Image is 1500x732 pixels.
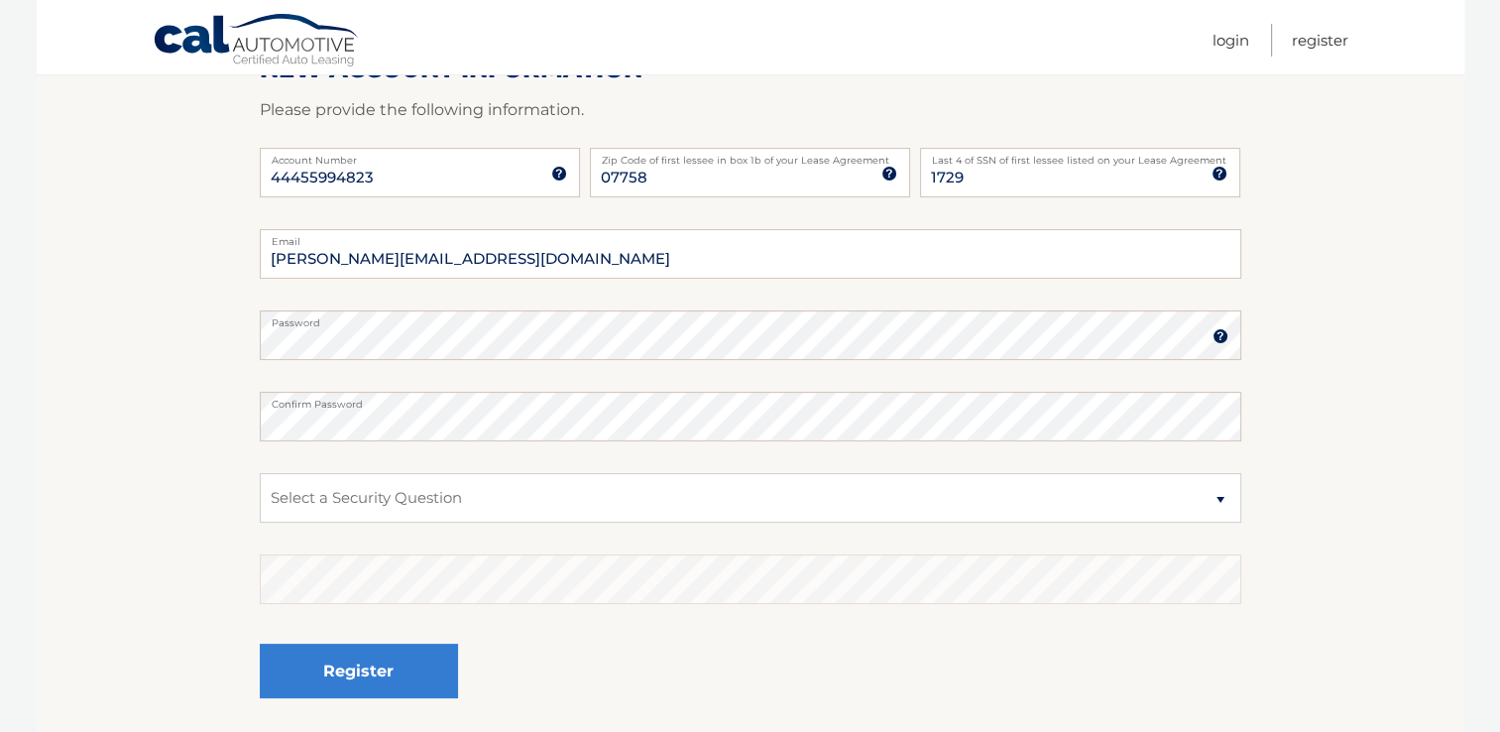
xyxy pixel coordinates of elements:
[260,229,1241,245] label: Email
[590,148,910,197] input: Zip Code
[260,229,1241,279] input: Email
[260,392,1241,408] label: Confirm Password
[920,148,1240,197] input: SSN or EIN (last 4 digits only)
[590,148,910,164] label: Zip Code of first lessee in box 1b of your Lease Agreement
[260,310,1241,326] label: Password
[1212,166,1227,182] img: tooltip.svg
[260,148,580,164] label: Account Number
[1212,24,1249,57] a: Login
[881,166,897,182] img: tooltip.svg
[260,148,580,197] input: Account Number
[1212,328,1228,344] img: tooltip.svg
[260,644,458,698] button: Register
[551,166,567,182] img: tooltip.svg
[920,148,1240,164] label: Last 4 of SSN of first lessee listed on your Lease Agreement
[260,96,1241,124] p: Please provide the following information.
[1292,24,1348,57] a: Register
[153,13,361,70] a: Cal Automotive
